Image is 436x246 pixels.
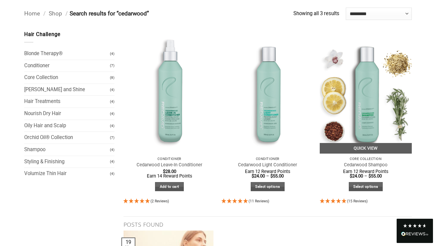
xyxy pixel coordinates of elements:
[163,169,165,174] span: $
[24,84,110,96] a: [PERSON_NAME] and Shine
[24,156,110,168] a: Styling & Finishing
[344,162,388,168] a: Cedarwood Shampoo
[221,31,314,154] img: REDAVID Cedarwood Light Conditioner - 1
[123,198,216,206] div: 5 Stars - 2 Reviews
[320,198,412,206] div: 4.93 Stars - 15 Reviews
[368,173,382,179] bdi: 55.00
[65,10,68,17] span: /
[110,156,114,167] span: (4)
[270,173,284,179] bdi: 55.00
[110,132,114,143] span: (7)
[110,96,114,107] span: (4)
[24,144,110,156] a: Shampoo
[24,48,110,60] a: Blonde Therapy®
[24,96,110,108] a: Hair Treatments
[124,221,412,228] h4: Posts found
[252,173,265,179] bdi: 24.00
[126,157,213,161] p: Conditioner
[221,198,314,206] div: 5 Stars - 11 Reviews
[397,219,433,243] div: Read All Reviews
[49,10,62,17] a: Shop
[347,199,368,203] span: (15 Reviews)
[266,173,269,179] span: –
[252,173,254,179] span: $
[350,173,352,179] span: $
[110,60,114,71] span: (7)
[270,173,273,179] span: $
[110,108,114,119] span: (4)
[150,199,169,203] span: (2 Reviews)
[293,10,339,18] p: Showing all 3 results
[24,60,110,72] a: Conditioner
[346,8,412,20] select: Shop order
[24,132,110,144] a: Orchid Oil® Collection
[251,182,285,191] a: Select options for “Cedarwood Light Conditioner”
[110,121,114,131] span: (4)
[364,173,367,179] span: –
[245,169,290,174] span: Earn 12 Reward Points
[137,162,202,168] a: Cedarwood Leave-In Conditioner
[24,32,61,37] span: Hair Challenge
[43,10,46,17] span: /
[401,231,428,238] div: Read All Reviews
[24,108,110,120] a: Nourish Dry Hair
[24,10,40,17] a: Home
[24,72,110,84] a: Core Collection
[123,31,216,154] img: REDAVID Cedarwood Leave-in Conditioner - 1
[403,223,427,228] div: 4.8 Stars
[401,232,428,236] img: REVIEWS.io
[249,199,269,203] span: (11 Reviews)
[155,182,184,191] a: Add to cart: “Cedarwood Leave-In Conditioner”
[147,173,192,179] span: Earn 14 Reward Points
[349,182,383,191] a: Select options for “Cedarwood Shampoo”
[163,169,176,174] bdi: 28.00
[110,85,114,95] span: (4)
[320,143,412,154] a: Quick View
[110,145,114,155] span: (4)
[24,120,110,132] a: Oily Hair and Scalp
[368,173,371,179] span: $
[320,31,412,154] img: REDAVID Cedarwood Shampoo
[110,168,114,179] span: (4)
[24,168,110,180] a: Volumize Thin Hair
[343,169,388,174] span: Earn 12 Reward Points
[238,162,297,168] a: Cedarwood Light Conditioner
[110,72,114,83] span: (8)
[323,157,409,161] p: Core Collection
[224,157,311,161] p: Conditioner
[110,48,114,59] span: (4)
[350,173,363,179] bdi: 24.00
[24,9,293,18] nav: Breadcrumb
